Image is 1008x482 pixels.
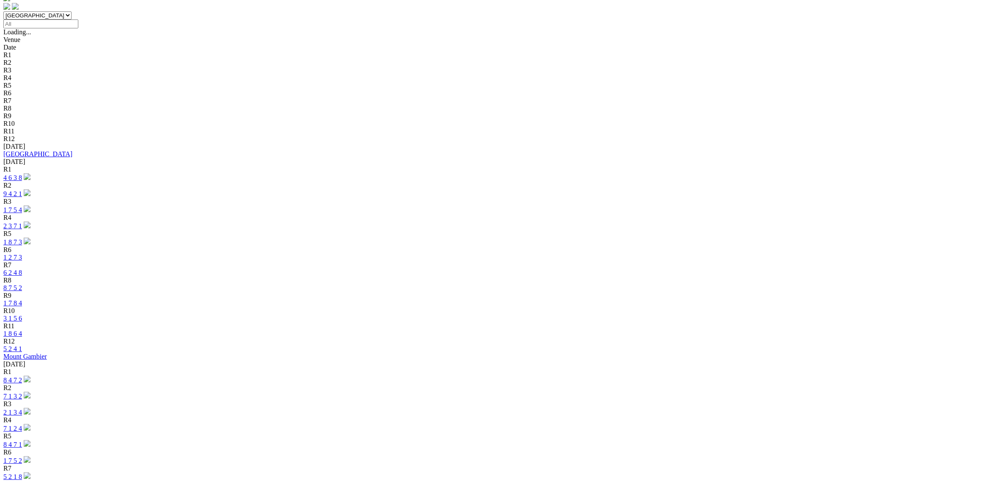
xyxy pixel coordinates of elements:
[24,456,30,463] img: play-circle.svg
[3,425,22,432] a: 7 1 2 4
[3,261,1005,269] div: R7
[3,377,22,384] a: 8 4 7 2
[3,143,1005,150] div: [DATE]
[3,338,1005,345] div: R12
[3,174,22,181] a: 4 6 3 8
[3,206,22,213] a: 1 7 5 4
[24,472,30,479] img: play-circle.svg
[3,393,22,400] a: 7 1 3 2
[3,214,1005,222] div: R4
[3,449,1005,456] div: R6
[24,376,30,382] img: play-circle.svg
[3,105,1005,112] div: R8
[24,205,30,212] img: play-circle.svg
[3,254,22,261] a: 1 2 7 3
[3,246,1005,254] div: R6
[3,292,1005,299] div: R9
[3,238,22,246] a: 1 8 7 3
[3,315,22,322] a: 3 1 5 6
[3,409,22,416] a: 2 1 3 4
[3,150,72,158] a: [GEOGRAPHIC_DATA]
[3,330,22,337] a: 1 8 6 4
[24,440,30,447] img: play-circle.svg
[3,457,22,464] a: 1 7 5 2
[3,97,1005,105] div: R7
[3,465,1005,472] div: R7
[3,441,22,448] a: 8 4 7 1
[3,166,1005,173] div: R1
[3,112,1005,120] div: R9
[3,368,1005,376] div: R1
[3,82,1005,89] div: R5
[3,44,1005,51] div: Date
[3,416,1005,424] div: R4
[24,222,30,228] img: play-circle.svg
[3,299,22,307] a: 1 7 8 4
[3,284,22,291] a: 8 7 5 2
[3,59,1005,66] div: R2
[3,269,22,276] a: 6 2 4 8
[3,400,1005,408] div: R3
[24,173,30,180] img: play-circle.svg
[3,182,1005,189] div: R2
[3,19,78,28] input: Select date
[3,277,1005,284] div: R8
[3,127,1005,135] div: R11
[24,392,30,399] img: play-circle.svg
[3,190,22,197] a: 9 4 2 1
[24,408,30,415] img: play-circle.svg
[3,360,1005,368] div: [DATE]
[3,353,47,360] a: Mount Gambier
[3,36,1005,44] div: Venue
[3,322,1005,330] div: R11
[3,51,1005,59] div: R1
[3,120,1005,127] div: R10
[3,89,1005,97] div: R6
[3,432,1005,440] div: R5
[3,230,1005,238] div: R5
[3,135,1005,143] div: R12
[3,345,22,352] a: 5 2 4 1
[3,384,1005,392] div: R2
[24,424,30,431] img: play-circle.svg
[3,3,10,10] img: facebook.svg
[3,222,22,230] a: 2 3 7 1
[3,66,1005,74] div: R3
[24,189,30,196] img: play-circle.svg
[3,307,1005,315] div: R10
[3,158,1005,166] div: [DATE]
[12,3,19,10] img: twitter.svg
[3,28,31,36] span: Loading...
[3,473,22,480] a: 5 2 1 8
[24,238,30,244] img: play-circle.svg
[3,198,1005,205] div: R3
[3,74,1005,82] div: R4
